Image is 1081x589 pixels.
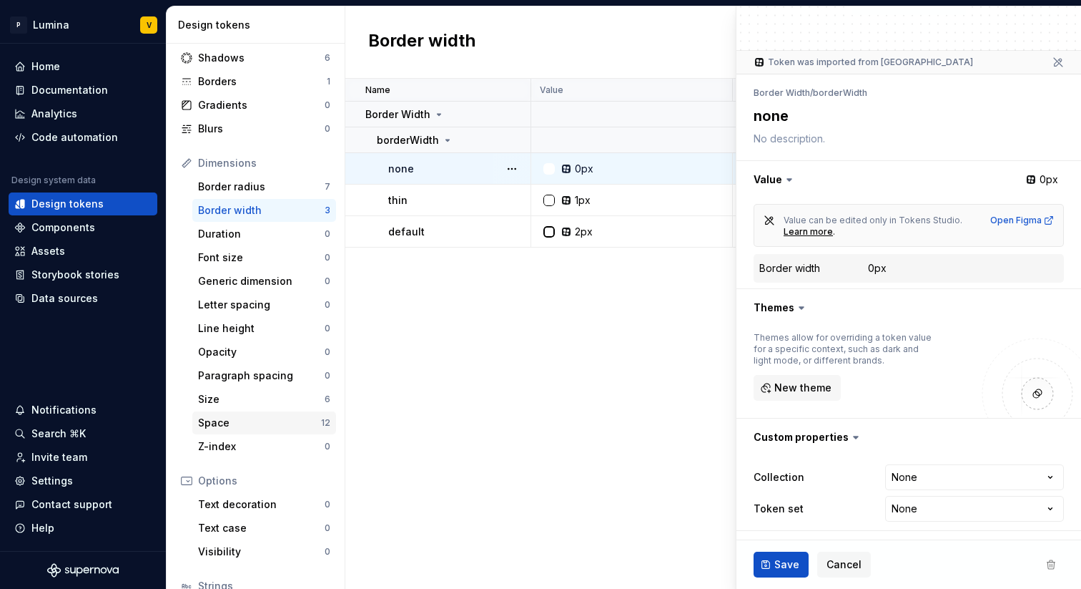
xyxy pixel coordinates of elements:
button: Cancel [817,552,871,578]
div: Design system data [11,175,96,186]
a: Borders1 [175,70,336,93]
a: Shadows6 [175,47,336,69]
a: Paragraph spacing0 [192,364,336,387]
div: Settings [31,474,73,488]
div: 1px [575,193,591,208]
div: 0 [325,499,330,510]
div: Font size [198,250,325,265]
svg: Supernova Logo [47,563,119,578]
a: Blurs0 [175,117,336,140]
a: Home [9,55,157,78]
div: Help [31,521,54,535]
li: borderWidth [813,87,867,98]
div: 6 [325,52,330,64]
a: Border width3 [192,199,336,222]
a: Data sources [9,287,157,310]
div: 0 [325,346,330,358]
td: None [733,185,804,216]
div: Components [31,220,95,235]
a: Settings [9,469,157,492]
div: 0 [325,546,330,558]
div: Generic dimension [198,274,325,288]
a: Border radius7 [192,175,336,198]
a: Storybook stories [9,263,157,286]
div: Gradients [198,98,325,112]
a: Text decoration0 [192,493,336,516]
div: Space [198,416,321,430]
p: Border Width [365,107,430,122]
div: 0 [325,299,330,311]
div: 1 [327,76,330,87]
div: Search ⌘K [31,427,86,441]
div: Lumina [33,18,69,32]
a: Assets [9,240,157,263]
a: Design tokens [9,193,157,215]
div: Border width [198,203,325,218]
li: Border Width [754,87,810,98]
div: 0 [325,522,330,534]
div: Z-index [198,439,325,454]
a: Text case0 [192,517,336,540]
a: Line height0 [192,317,336,340]
a: Duration0 [192,223,336,245]
a: Documentation [9,79,157,102]
a: Size6 [192,388,336,411]
a: Analytics [9,102,157,125]
button: Help [9,517,157,540]
div: Storybook stories [31,268,119,282]
div: Paragraph spacing [198,369,325,383]
span: Cancel [826,558,862,572]
div: Token was imported from [GEOGRAPHIC_DATA] [754,57,973,68]
td: None [733,153,804,185]
div: Notifications [31,403,97,417]
button: Notifications [9,399,157,422]
div: 12 [321,417,330,429]
div: Invite team [31,450,87,464]
div: Blurs [198,122,325,136]
div: 0 [325,123,330,135]
div: Border radius [198,180,325,194]
div: 0 [325,252,330,263]
div: 0 [325,441,330,452]
div: Analytics [31,107,77,121]
div: Data sources [31,291,98,306]
div: 0 [325,370,330,381]
a: Code automation [9,126,157,149]
span: Value can be edited only in Tokens Studio. [784,215,962,225]
p: thin [388,193,408,208]
button: PLuminaV [3,9,163,40]
a: Open Figma [990,215,1055,226]
td: None [733,216,804,248]
div: Assets [31,244,65,258]
textarea: none [751,103,1061,129]
div: Home [31,59,60,74]
a: Font size0 [192,246,336,269]
a: Invite team [9,446,157,469]
a: Gradients0 [175,94,336,117]
div: 7 [325,181,330,193]
div: Documentation [31,83,108,97]
a: Z-index0 [192,435,336,458]
a: Learn more [784,226,833,238]
div: 0 [325,99,330,111]
p: none [388,162,414,176]
p: Name [365,84,390,96]
div: Design tokens [31,197,104,211]
a: Opacity0 [192,341,336,364]
div: 3 [325,205,330,216]
div: Border width [759,261,820,276]
label: Token set [754,502,804,516]
a: Space12 [192,412,336,434]
div: Line height [198,321,325,336]
div: 0px [868,261,887,276]
div: Themes allow for overriding a token value for a specific context, such as dark and light mode, or... [754,332,932,366]
p: borderWidth [377,133,439,147]
div: P [10,16,27,34]
div: 0 [325,228,330,240]
div: Design tokens [178,18,339,32]
button: Search ⌘K [9,422,157,445]
button: Contact support [9,493,157,516]
div: Shadows [198,51,325,65]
